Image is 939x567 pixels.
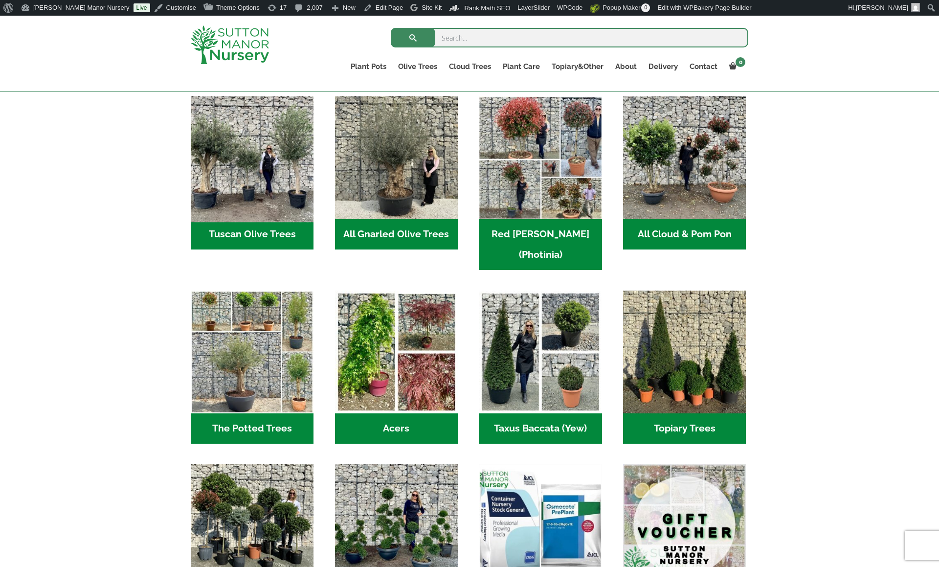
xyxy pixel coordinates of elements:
h2: Tuscan Olive Trees [191,219,313,249]
img: Home - 7716AD77 15EA 4607 B135 B37375859F10 [188,93,317,223]
h2: The Potted Trees [191,413,313,444]
img: Home - new coll [191,291,313,413]
span: Site Kit [422,4,442,11]
a: Cloud Trees [443,60,497,73]
a: Plant Care [497,60,546,73]
a: Visit product category All Gnarled Olive Trees [335,96,458,249]
img: Home - F5A23A45 75B5 4929 8FB2 454246946332 [479,96,602,219]
h2: Taxus Baccata (Yew) [479,413,602,444]
h2: Acers [335,413,458,444]
a: Visit product category All Cloud & Pom Pon [623,96,746,249]
h2: All Gnarled Olive Trees [335,219,458,249]
a: Live [134,3,150,12]
input: Search... [391,28,748,47]
img: Home - 5833C5B7 31D0 4C3A 8E42 DB494A1738DB [335,96,458,219]
img: Home - A124EB98 0980 45A7 B835 C04B779F7765 [623,96,746,219]
span: 0 [736,57,745,67]
span: [PERSON_NAME] [856,4,908,11]
span: 0 [641,3,650,12]
a: Plant Pots [345,60,392,73]
a: Visit product category Tuscan Olive Trees [191,96,313,249]
h2: Topiary Trees [623,413,746,444]
img: Home - Untitled Project 4 [335,291,458,413]
a: Visit product category Red Robin (Photinia) [479,96,602,270]
span: Rank Math SEO [464,4,510,12]
a: Delivery [643,60,684,73]
a: Contact [684,60,723,73]
a: Visit product category Taxus Baccata (Yew) [479,291,602,444]
a: Olive Trees [392,60,443,73]
h2: Red [PERSON_NAME] (Photinia) [479,219,602,270]
a: 0 [723,60,748,73]
img: Home - C8EC7518 C483 4BAA AA61 3CAAB1A4C7C4 1 201 a [623,291,746,413]
a: Visit product category Acers [335,291,458,444]
a: About [609,60,643,73]
img: logo [191,25,269,64]
a: Visit product category Topiary Trees [623,291,746,444]
a: Topiary&Other [546,60,609,73]
a: Visit product category The Potted Trees [191,291,313,444]
h2: All Cloud & Pom Pon [623,219,746,249]
img: Home - Untitled Project [479,291,602,413]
